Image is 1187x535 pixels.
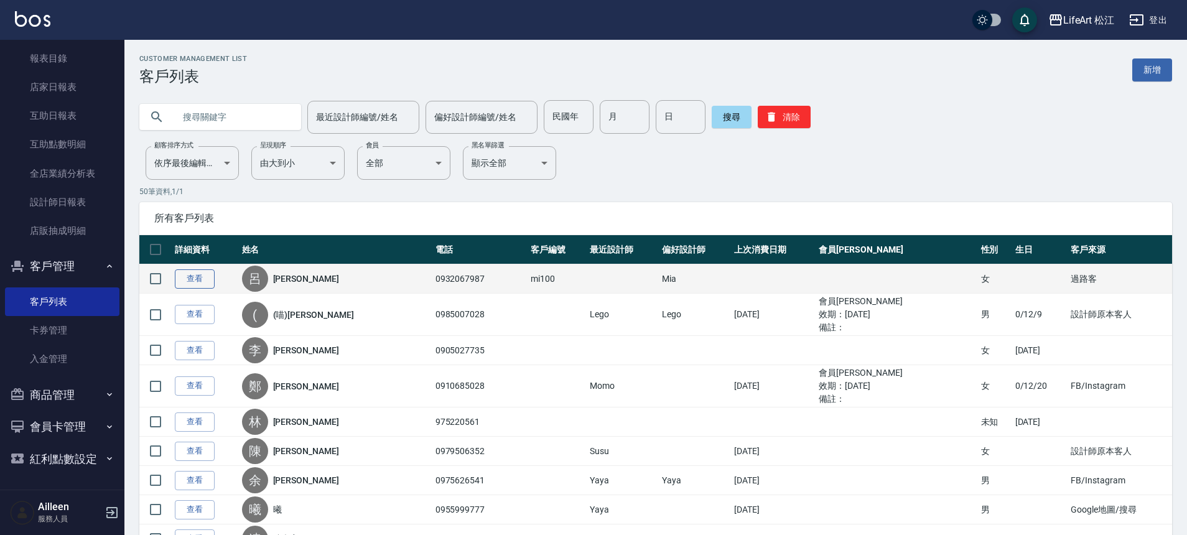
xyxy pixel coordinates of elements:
button: save [1012,7,1037,32]
td: 0979506352 [432,437,528,466]
th: 會員[PERSON_NAME] [816,235,977,264]
a: [PERSON_NAME] [273,416,339,428]
td: 女 [978,264,1012,294]
td: 0/12/9 [1012,294,1068,336]
button: 登出 [1124,9,1172,32]
a: 設計師日報表 [5,188,119,216]
td: [DATE] [731,294,816,336]
a: 查看 [175,269,215,289]
td: 0985007028 [432,294,528,336]
ul: 備註： [819,321,974,334]
input: 搜尋關鍵字 [174,100,291,134]
div: ( [242,302,268,328]
td: 女 [978,336,1012,365]
div: 呂 [242,266,268,292]
div: 曦 [242,496,268,523]
label: 黑名單篩選 [472,141,504,150]
a: [PERSON_NAME] [273,474,339,486]
label: 會員 [366,141,379,150]
a: 入金管理 [5,345,119,373]
a: [PERSON_NAME] [273,272,339,285]
p: 50 筆資料, 1 / 1 [139,186,1172,197]
a: 店家日報表 [5,73,119,101]
div: 李 [242,337,268,363]
a: [PERSON_NAME] [273,445,339,457]
img: Logo [15,11,50,27]
th: 客戶來源 [1068,235,1172,264]
a: 店販抽成明細 [5,216,119,245]
button: 客戶管理 [5,250,119,282]
td: [DATE] [1012,407,1068,437]
h3: 客戶列表 [139,68,247,85]
img: Person [10,500,35,525]
th: 上次消費日期 [731,235,816,264]
button: 會員卡管理 [5,411,119,443]
td: 男 [978,466,1012,495]
ul: 備註： [819,393,974,406]
td: 0955999777 [432,495,528,524]
a: 全店業績分析表 [5,159,119,188]
ul: 效期： [DATE] [819,379,974,393]
h5: Ailleen [38,501,101,513]
td: 0/12/20 [1012,365,1068,407]
a: 互助日報表 [5,101,119,130]
td: [DATE] [731,437,816,466]
td: 0975626541 [432,466,528,495]
a: 新增 [1132,58,1172,81]
th: 偏好設計師 [659,235,731,264]
td: 0910685028 [432,365,528,407]
a: 卡券管理 [5,316,119,345]
button: LifeArt 松江 [1043,7,1120,33]
td: 男 [978,294,1012,336]
a: 查看 [175,412,215,432]
div: 由大到小 [251,146,345,180]
div: LifeArt 松江 [1063,12,1115,28]
a: [PERSON_NAME] [273,344,339,356]
td: [DATE] [1012,336,1068,365]
a: 曦 [273,503,282,516]
a: 查看 [175,500,215,519]
ul: 會員[PERSON_NAME] [819,295,974,308]
div: 林 [242,409,268,435]
td: [DATE] [731,466,816,495]
td: Google地圖/搜尋 [1068,495,1172,524]
td: Lego [587,294,659,336]
td: 設計師原本客人 [1068,294,1172,336]
ul: 會員[PERSON_NAME] [819,366,974,379]
div: 余 [242,467,268,493]
div: 顯示全部 [463,146,556,180]
td: Momo [587,365,659,407]
td: 設計師原本客人 [1068,437,1172,466]
a: 查看 [175,341,215,360]
td: Yaya [659,466,731,495]
td: Susu [587,437,659,466]
td: Mia [659,264,731,294]
button: 清除 [758,106,811,128]
td: 過路客 [1068,264,1172,294]
th: 性別 [978,235,1012,264]
td: FB/Instagram [1068,466,1172,495]
th: 姓名 [239,235,432,264]
td: [DATE] [731,495,816,524]
a: 查看 [175,305,215,324]
td: 未知 [978,407,1012,437]
button: 紅利點數設定 [5,443,119,475]
td: 975220561 [432,407,528,437]
label: 呈現順序 [260,141,286,150]
span: 所有客戶列表 [154,212,1157,225]
p: 服務人員 [38,513,101,524]
label: 顧客排序方式 [154,141,193,150]
button: 搜尋 [712,106,752,128]
td: 0932067987 [432,264,528,294]
th: 客戶編號 [528,235,587,264]
a: [PERSON_NAME] [273,380,339,393]
td: 0905027735 [432,336,528,365]
td: Yaya [587,495,659,524]
td: 女 [978,365,1012,407]
td: FB/Instagram [1068,365,1172,407]
a: 查看 [175,442,215,461]
div: 依序最後編輯時間 [146,146,239,180]
td: 女 [978,437,1012,466]
td: Lego [659,294,731,336]
a: 互助點數明細 [5,130,119,159]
